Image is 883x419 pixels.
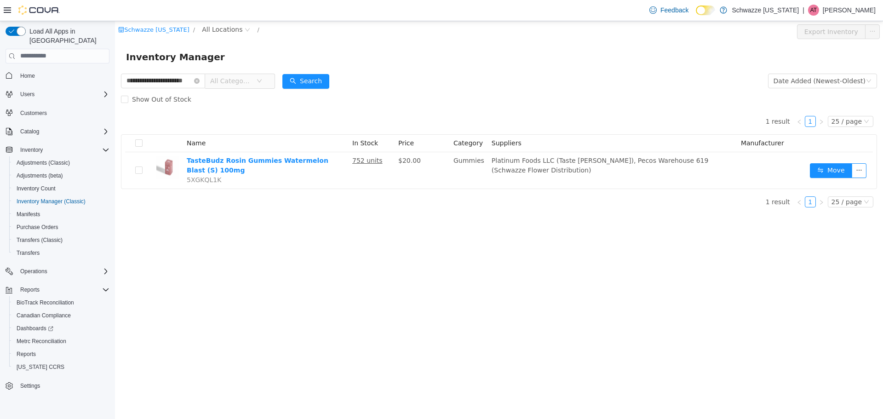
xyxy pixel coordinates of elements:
span: Home [20,72,35,80]
span: Category [338,118,368,126]
a: Transfers [13,247,43,258]
span: Inventory Manager (Classic) [17,198,86,205]
span: Adjustments (Classic) [13,157,109,168]
li: Previous Page [679,95,690,106]
div: 25 / page [717,95,747,105]
span: All Categories [95,55,137,64]
span: Dashboards [13,323,109,334]
a: [US_STATE] CCRS [13,362,68,373]
a: Reports [13,349,40,360]
button: [US_STATE] CCRS [9,361,113,373]
span: Inventory [17,144,109,155]
a: Inventory Count [13,183,59,194]
button: icon: ellipsis [750,3,765,18]
a: icon: shopSchwazze [US_STATE] [3,5,75,12]
span: Purchase Orders [13,222,109,233]
img: TasteBudz Rosin Gummies Watermelon Blast (S) 100mg hero shot [41,135,64,158]
span: Metrc Reconciliation [13,336,109,347]
span: Operations [20,268,47,275]
div: 25 / page [717,176,747,186]
div: Date Added (Newest-Oldest) [659,53,751,67]
a: Inventory Manager (Classic) [13,196,89,207]
button: Home [2,69,113,82]
a: Canadian Compliance [13,310,75,321]
li: 1 result [651,175,675,186]
a: Transfers (Classic) [13,235,66,246]
span: Reports [20,286,40,293]
a: BioTrack Reconciliation [13,297,78,308]
span: In Stock [237,118,263,126]
li: Previous Page [679,175,690,186]
span: Settings [20,382,40,390]
a: Manifests [13,209,44,220]
span: Load All Apps in [GEOGRAPHIC_DATA] [26,27,109,45]
button: Reports [17,284,43,295]
button: Settings [2,379,113,392]
button: Inventory Count [9,182,113,195]
span: Settings [17,380,109,391]
span: Inventory [20,146,43,154]
p: Schwazze [US_STATE] [732,5,799,16]
span: Canadian Compliance [17,312,71,319]
span: Show Out of Stock [13,75,80,82]
i: icon: down [749,178,754,184]
u: 752 units [237,136,268,143]
span: Reports [17,350,36,358]
a: 1 [690,176,700,186]
button: Canadian Compliance [9,309,113,322]
button: Reports [2,283,113,296]
button: Customers [2,106,113,120]
span: Inventory Count [17,185,56,192]
button: BioTrack Reconciliation [9,296,113,309]
a: Dashboards [13,323,57,334]
button: Users [17,89,38,100]
td: Gummies [335,131,373,167]
span: Adjustments (beta) [17,172,63,179]
span: 5XGKQL1K [72,155,106,162]
li: Next Page [701,95,712,106]
button: Inventory Manager (Classic) [9,195,113,208]
a: Settings [17,380,44,391]
span: BioTrack Reconciliation [13,297,109,308]
span: Reports [13,349,109,360]
button: icon: swapMove [695,142,737,157]
span: Users [17,89,109,100]
span: Adjustments (beta) [13,170,109,181]
span: [US_STATE] CCRS [17,363,64,371]
span: Manifests [17,211,40,218]
span: Inventory Count [13,183,109,194]
div: Alex Trevino [808,5,819,16]
li: 1 result [651,95,675,106]
li: 1 [690,175,701,186]
button: Reports [9,348,113,361]
button: Adjustments (Classic) [9,156,113,169]
i: icon: left [682,98,687,103]
button: icon: ellipsis [737,142,751,157]
button: Purchase Orders [9,221,113,234]
button: Adjustments (beta) [9,169,113,182]
span: Inventory Manager [11,29,115,43]
p: [PERSON_NAME] [823,5,876,16]
button: Catalog [2,125,113,138]
a: Adjustments (Classic) [13,157,74,168]
span: All Locations [87,3,127,13]
img: Cova [18,6,60,15]
span: Manufacturer [626,118,669,126]
span: Customers [17,107,109,119]
span: Transfers (Classic) [13,235,109,246]
li: Next Page [701,175,712,186]
button: Export Inventory [682,3,751,18]
nav: Complex example [6,65,109,417]
button: Transfers (Classic) [9,234,113,247]
p: | [803,5,804,16]
button: Transfers [9,247,113,259]
i: icon: shop [3,6,9,11]
span: AT [810,5,817,16]
span: Transfers [17,249,40,257]
span: Adjustments (Classic) [17,159,70,166]
span: Users [20,91,34,98]
button: Catalog [17,126,43,137]
button: Inventory [17,144,46,155]
span: Operations [17,266,109,277]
